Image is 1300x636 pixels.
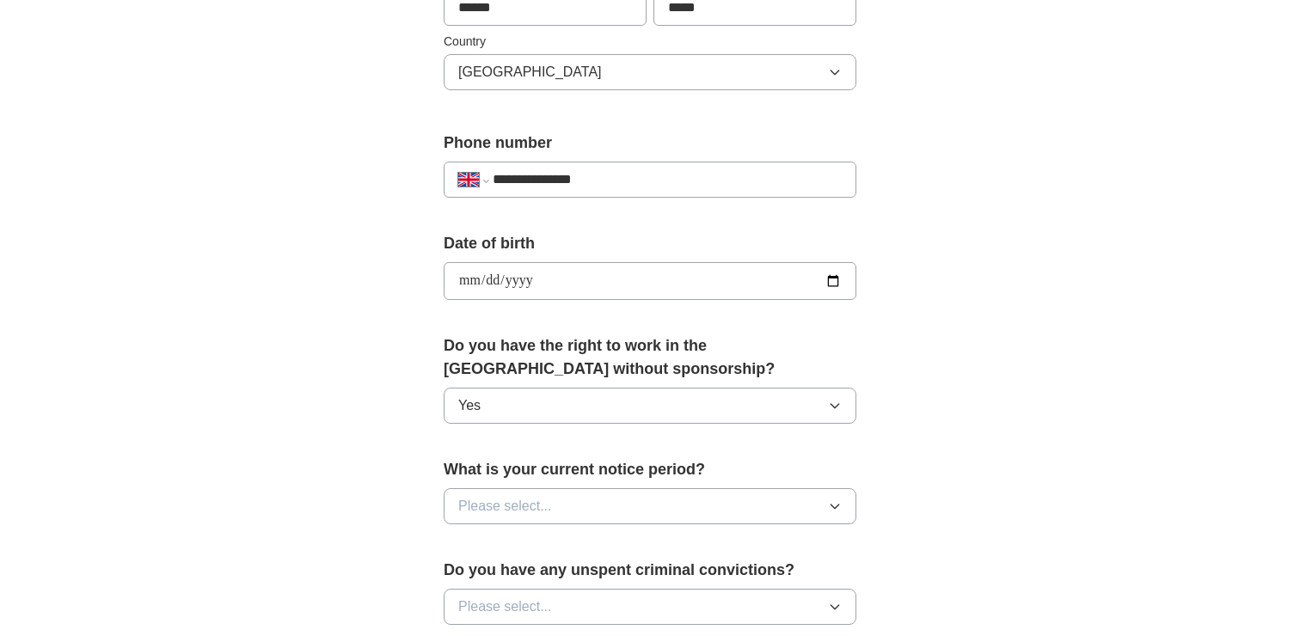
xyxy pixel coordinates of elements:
label: Do you have the right to work in the [GEOGRAPHIC_DATA] without sponsorship? [444,334,856,381]
span: Please select... [458,596,552,617]
label: Country [444,33,856,51]
button: [GEOGRAPHIC_DATA] [444,54,856,90]
span: Yes [458,395,481,416]
label: Do you have any unspent criminal convictions? [444,559,856,582]
button: Please select... [444,589,856,625]
span: [GEOGRAPHIC_DATA] [458,62,602,83]
label: What is your current notice period? [444,458,856,481]
button: Please select... [444,488,856,524]
span: Please select... [458,496,552,517]
label: Phone number [444,131,856,155]
label: Date of birth [444,232,856,255]
button: Yes [444,388,856,424]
